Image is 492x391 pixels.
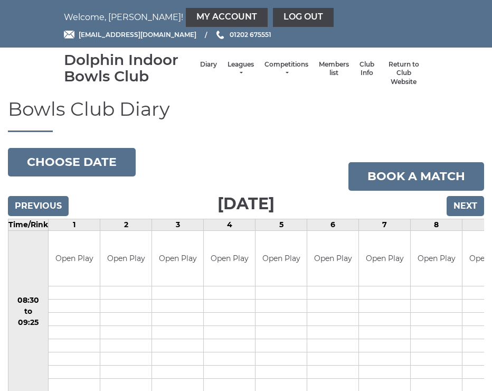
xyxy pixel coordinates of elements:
[186,8,268,27] a: My Account
[216,31,224,39] img: Phone us
[64,31,74,39] img: Email
[230,31,271,39] span: 01202 675551
[359,60,374,78] a: Club Info
[64,52,195,85] div: Dolphin Indoor Bowls Club
[64,8,428,27] nav: Welcome, [PERSON_NAME]!
[100,219,152,230] td: 2
[8,219,49,230] td: Time/Rink
[100,231,152,286] td: Open Play
[385,60,423,87] a: Return to Club Website
[8,196,69,216] input: Previous
[79,31,196,39] span: [EMAIL_ADDRESS][DOMAIN_NAME]
[411,231,462,286] td: Open Play
[64,30,196,40] a: Email [EMAIL_ADDRESS][DOMAIN_NAME]
[264,60,308,78] a: Competitions
[307,219,359,230] td: 6
[359,231,410,286] td: Open Play
[273,8,334,27] a: Log out
[152,231,203,286] td: Open Play
[256,231,307,286] td: Open Play
[200,60,217,69] a: Diary
[49,219,100,230] td: 1
[319,60,349,78] a: Members list
[8,99,484,132] h1: Bowls Club Diary
[204,231,255,286] td: Open Play
[204,219,256,230] td: 4
[228,60,254,78] a: Leagues
[447,196,484,216] input: Next
[49,231,100,286] td: Open Play
[411,219,462,230] td: 8
[8,148,136,176] button: Choose date
[348,162,484,191] a: Book a match
[256,219,307,230] td: 5
[307,231,358,286] td: Open Play
[215,30,271,40] a: Phone us 01202 675551
[359,219,411,230] td: 7
[152,219,204,230] td: 3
